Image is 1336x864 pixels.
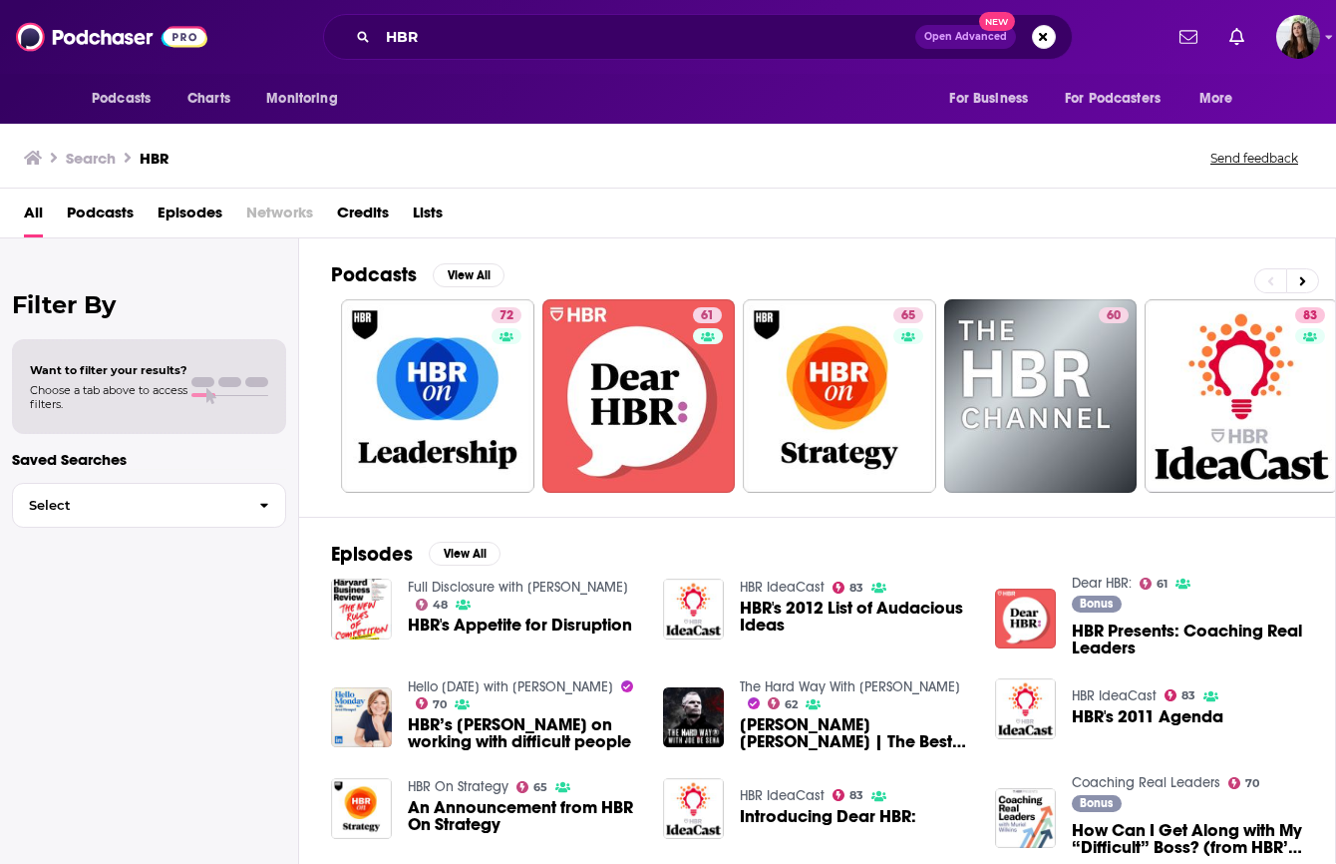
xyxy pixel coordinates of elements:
a: HBR On Strategy [408,778,508,795]
a: 65 [743,299,936,493]
div: Search podcasts, credits, & more... [323,14,1073,60]
a: Coaching Real Leaders [1072,774,1220,791]
span: 48 [433,601,448,610]
span: Choose a tab above to access filters. [30,383,187,411]
button: View All [433,263,504,287]
span: 70 [1245,779,1259,788]
a: Full Disclosure with Roben Farzad [408,579,628,596]
p: Saved Searches [12,450,286,469]
span: Podcasts [92,85,151,113]
a: Hello Monday with Jessi Hempel [408,678,613,695]
a: Podcasts [67,197,134,237]
span: 83 [1181,691,1195,700]
span: HBR’s [PERSON_NAME] on working with difficult people [408,716,639,750]
img: User Profile [1276,15,1320,59]
a: 83 [833,582,864,594]
h3: Search [66,149,116,168]
span: 70 [433,700,447,709]
a: 83 [833,789,864,801]
a: 60 [944,299,1138,493]
img: HBR's Appetite for Disruption [331,579,392,640]
span: For Business [949,85,1028,113]
a: An Announcement from HBR On Strategy [408,799,639,833]
a: Introducing Dear HBR: [740,808,916,825]
img: Podchaser - Follow, Share and Rate Podcasts [16,18,207,56]
a: 60 [1099,307,1129,323]
a: The Hard Way With Joe De Sena [740,678,960,695]
a: 70 [416,697,448,709]
img: HBR's 2011 Agenda [995,678,1056,739]
span: 72 [500,306,513,326]
a: Show notifications dropdown [1221,20,1252,54]
span: [PERSON_NAME] [PERSON_NAME] | The Best of HBR’s Ideas [740,716,971,750]
a: All [24,197,43,237]
span: Select [13,499,243,512]
a: Lists [413,197,443,237]
span: Logged in as bnmartinn [1276,15,1320,59]
span: 62 [785,700,798,709]
a: 48 [416,599,449,611]
span: 83 [849,791,863,800]
img: HBR Presents: Coaching Real Leaders [995,589,1056,649]
img: HBR’s Amy Gallo on working with difficult people [331,687,392,748]
h2: Podcasts [331,262,417,287]
a: 65 [516,781,548,793]
img: How Can I Get Along with My “Difficult” Boss? (from HBR’s Women at Work) [995,788,1056,849]
a: 83 [1165,689,1196,701]
a: 61 [542,299,736,493]
span: 83 [1303,306,1317,326]
span: 60 [1107,306,1121,326]
button: Open AdvancedNew [915,25,1016,49]
button: Select [12,483,286,528]
img: Sarah Green Carmichael | The Best of HBR’s Ideas [663,687,724,748]
a: HBR Presents: Coaching Real Leaders [1072,623,1303,656]
img: Introducing Dear HBR: [663,778,724,839]
img: An Announcement from HBR On Strategy [331,778,392,839]
span: Bonus [1080,797,1113,809]
a: Episodes [158,197,222,237]
button: View All [429,542,501,566]
a: 83 [1295,307,1325,323]
a: 61 [693,307,722,323]
a: HBR's Appetite for Disruption [408,617,632,634]
span: Bonus [1080,598,1113,610]
a: PodcastsView All [331,262,504,287]
a: HBR IdeaCast [740,579,825,596]
a: 65 [893,307,923,323]
a: HBR's 2012 List of Audacious Ideas [740,600,971,634]
a: HBR’s Amy Gallo on working with difficult people [408,716,639,750]
a: 72 [492,307,521,323]
span: More [1199,85,1233,113]
a: Charts [174,80,242,118]
button: open menu [1185,80,1258,118]
a: 61 [1140,578,1169,590]
a: Credits [337,197,389,237]
span: How Can I Get Along with My “Difficult” Boss? (from HBR’s Women at Work) [1072,822,1303,856]
button: Send feedback [1204,150,1304,167]
a: HBR's 2011 Agenda [1072,708,1223,725]
a: HBR IdeaCast [1072,687,1157,704]
a: Dear HBR: [1072,575,1132,592]
img: HBR's 2012 List of Audacious Ideas [663,579,724,640]
button: open menu [78,80,176,118]
span: New [979,12,1015,31]
button: Show profile menu [1276,15,1320,59]
span: Networks [246,197,313,237]
a: 72 [341,299,534,493]
button: open menu [252,80,363,118]
h2: Episodes [331,542,413,567]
